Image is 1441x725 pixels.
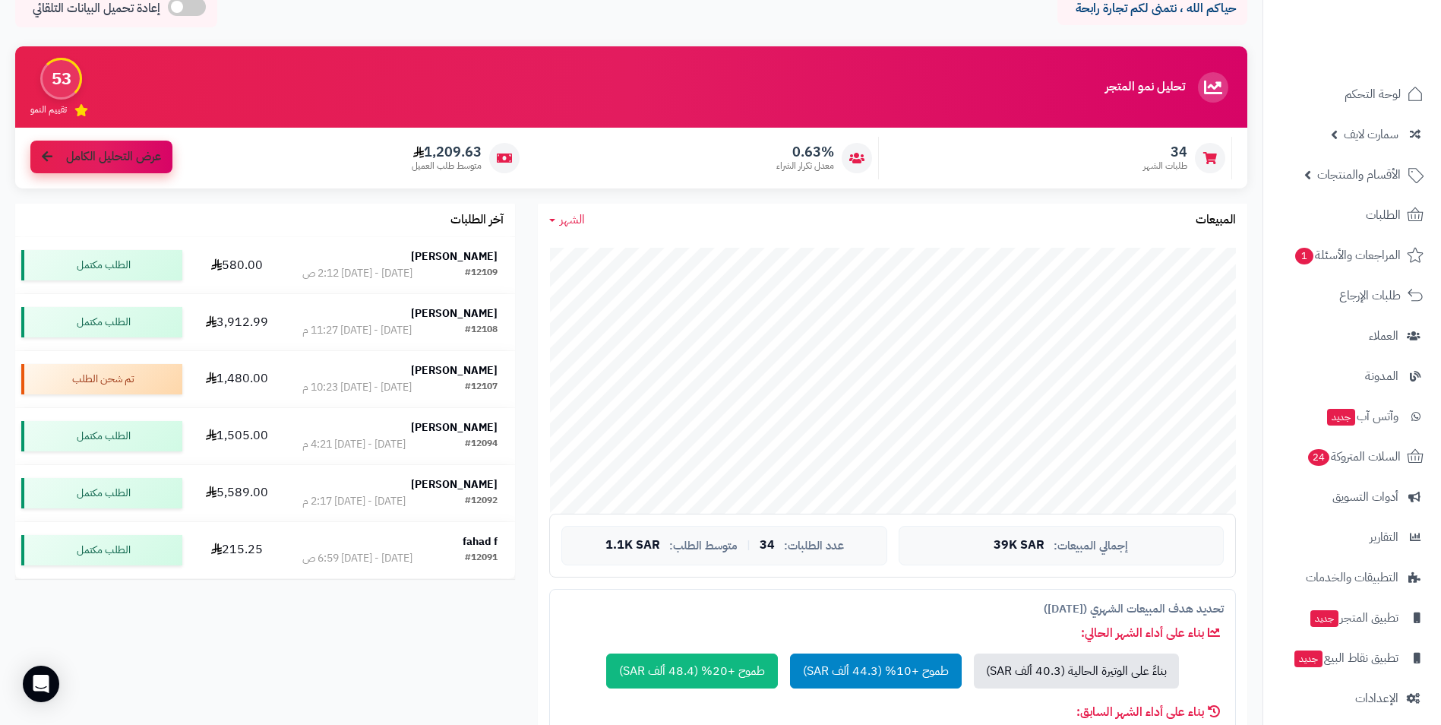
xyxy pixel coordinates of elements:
span: جديد [1327,409,1355,426]
span: متوسط الطلب: [669,540,738,552]
span: وآتس آب [1326,406,1398,427]
div: تم شحن الطلب [21,364,182,394]
span: 1,209.63 [412,144,482,160]
span: التطبيقات والخدمات [1306,567,1398,588]
div: الطلب مكتمل [21,421,182,451]
span: 0.63% [776,144,834,160]
button: طموح +20% (48.4 ألف SAR) [606,654,778,689]
span: جديد [1310,610,1338,627]
td: 1,505.00 [188,408,285,464]
span: التقارير [1370,527,1398,548]
h3: المبيعات [1196,214,1236,227]
h3: آخر الطلبات [450,214,504,227]
div: الطلب مكتمل [21,535,182,565]
div: #12108 [465,323,498,338]
span: السلات المتروكة [1307,446,1401,467]
span: عدد الطلبات: [784,540,844,552]
strong: [PERSON_NAME] [411,476,498,492]
span: 24 [1308,449,1329,466]
a: الطلبات [1272,197,1432,233]
span: سمارت لايف [1344,124,1398,145]
a: التقارير [1272,519,1432,556]
a: السلات المتروكة24 [1272,438,1432,475]
strong: fahad f [463,533,498,549]
div: #12109 [465,266,498,281]
div: [DATE] - [DATE] 2:12 ص [302,266,412,281]
span: طلبات الشهر [1143,160,1187,173]
span: عرض التحليل الكامل [66,148,161,166]
span: 1 [1295,248,1313,264]
div: #12094 [465,437,498,452]
span: الشهر [560,211,585,229]
span: معدل تكرار الشراء [776,160,834,173]
div: الطلب مكتمل [21,478,182,508]
div: #12092 [465,494,498,509]
span: | [747,540,751,551]
span: أدوات التسويق [1332,486,1398,508]
span: الأقسام والمنتجات [1317,164,1401,185]
span: المدونة [1365,366,1398,387]
div: [DATE] - [DATE] 2:17 م [302,494,406,509]
span: الطلبات [1366,204,1401,226]
td: 3,912.99 [188,294,285,350]
span: 39K SAR [994,539,1044,552]
strong: [PERSON_NAME] [411,419,498,435]
a: طلبات الإرجاع [1272,277,1432,314]
div: بناء على أداء الشهر الحالي: [561,625,1224,642]
span: إجمالي المبيعات: [1054,540,1128,552]
td: 580.00 [188,237,285,293]
div: الطلب مكتمل [21,307,182,337]
strong: [PERSON_NAME] [411,362,498,378]
a: لوحة التحكم [1272,76,1432,112]
a: الإعدادات [1272,680,1432,717]
div: #12107 [465,380,498,395]
div: الطلب مكتمل [21,250,182,280]
span: العملاء [1369,325,1398,347]
span: متوسط طلب العميل [412,160,482,173]
div: [DATE] - [DATE] 4:21 م [302,437,406,452]
button: بناءً على الوتيرة الحالية (40.3 ألف SAR) [974,654,1179,689]
div: بناء على أداء الشهر السابق: [561,704,1224,721]
span: المراجعات والأسئلة [1294,245,1401,266]
div: تحديد هدف المبيعات الشهري ([DATE]) [561,601,1224,617]
span: 1.1K SAR [605,539,660,552]
td: 1,480.00 [188,351,285,407]
div: [DATE] - [DATE] 11:27 م [302,323,412,338]
td: 5,589.00 [188,465,285,521]
span: تطبيق نقاط البيع [1293,647,1398,669]
span: جديد [1294,651,1322,667]
a: التطبيقات والخدمات [1272,559,1432,596]
span: تقييم النمو [30,103,67,116]
a: المراجعات والأسئلة1 [1272,237,1432,274]
div: [DATE] - [DATE] 10:23 م [302,380,412,395]
span: لوحة التحكم [1345,84,1401,105]
a: وآتس آبجديد [1272,398,1432,435]
div: #12091 [465,551,498,566]
span: الإعدادات [1355,688,1398,709]
strong: [PERSON_NAME] [411,306,498,321]
a: العملاء [1272,318,1432,354]
td: 215.25 [188,522,285,578]
a: عرض التحليل الكامل [30,141,172,173]
a: الشهر [549,211,585,229]
span: 34 [760,539,775,552]
span: تطبيق المتجر [1309,607,1398,628]
a: أدوات التسويق [1272,479,1432,515]
span: 34 [1143,144,1187,160]
a: المدونة [1272,358,1432,394]
div: Open Intercom Messenger [23,666,59,702]
button: طموح +10% (44.3 ألف SAR) [790,654,962,689]
strong: [PERSON_NAME] [411,249,498,264]
h3: تحليل نمو المتجر [1105,81,1185,94]
span: طلبات الإرجاع [1339,285,1401,306]
div: [DATE] - [DATE] 6:59 ص [302,551,412,566]
a: تطبيق المتجرجديد [1272,600,1432,636]
a: تطبيق نقاط البيعجديد [1272,640,1432,676]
